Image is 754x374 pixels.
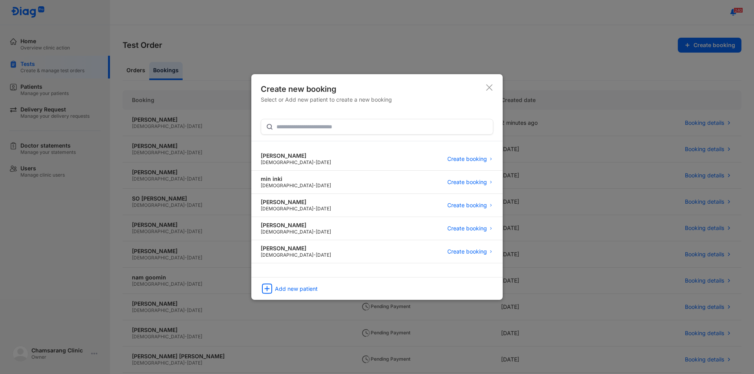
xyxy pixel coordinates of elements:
span: Create booking [447,248,487,255]
div: Select or Add new patient to create a new booking [261,96,392,103]
span: [DEMOGRAPHIC_DATA] [261,229,313,235]
div: Add new patient [275,285,318,292]
div: [PERSON_NAME] [261,222,331,229]
span: Create booking [447,179,487,186]
span: [DEMOGRAPHIC_DATA] [261,252,313,258]
span: [DATE] [316,182,331,188]
div: [PERSON_NAME] [261,199,331,206]
span: Create booking [447,202,487,209]
span: - [313,229,316,235]
span: - [313,252,316,258]
span: - [313,159,316,165]
div: Create new booking [261,84,392,95]
span: [DEMOGRAPHIC_DATA] [261,206,313,212]
span: [DEMOGRAPHIC_DATA] [261,182,313,188]
div: [PERSON_NAME] [261,152,331,159]
span: Create booking [447,155,487,162]
span: [DEMOGRAPHIC_DATA] [261,159,313,165]
span: [DATE] [316,229,331,235]
span: [DATE] [316,252,331,258]
span: [DATE] [316,159,331,165]
div: min inki [261,175,331,182]
span: [DATE] [316,206,331,212]
div: [PERSON_NAME] [261,245,331,252]
span: Create booking [447,225,487,232]
span: - [313,182,316,188]
span: - [313,206,316,212]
